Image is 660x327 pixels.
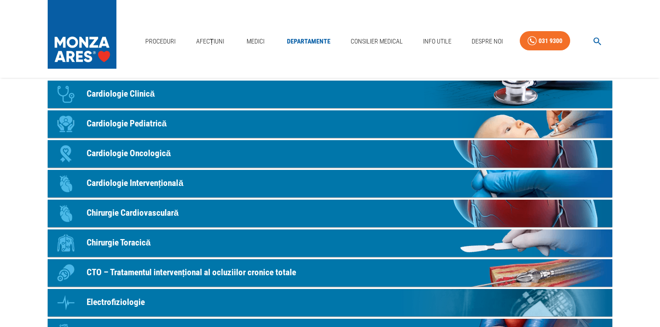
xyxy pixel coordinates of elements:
a: 031 9300 [520,31,570,51]
a: Despre Noi [468,32,506,51]
div: Icon [52,81,80,108]
div: Icon [52,229,80,257]
p: Cardiologie Clinică [87,87,155,101]
a: IconCardiologie Oncologică [48,140,612,168]
a: IconElectrofiziologie [48,289,612,316]
a: Consilier Medical [347,32,407,51]
p: Chirurgie Toracică [87,236,151,250]
div: Icon [52,170,80,197]
div: Icon [52,289,80,316]
a: IconChirurgie Cardiovasculară [48,200,612,227]
p: Cardiologie Oncologică [87,147,171,160]
p: Chirurgie Cardiovasculară [87,207,179,220]
div: Icon [52,259,80,287]
p: Cardiologie Intervențională [87,177,183,190]
div: Icon [52,140,80,168]
a: Medici [241,32,270,51]
div: 031 9300 [539,35,562,47]
a: IconChirurgie Toracică [48,229,612,257]
div: Icon [52,110,80,138]
p: Cardiologie Pediatrică [87,117,167,131]
a: Info Utile [419,32,455,51]
a: IconCardiologie Intervențională [48,170,612,197]
a: Afecțiuni [192,32,228,51]
div: Icon [52,200,80,227]
p: CTO – Tratamentul intervențional al ocluziilor cronice totale [87,266,296,279]
a: Departamente [283,32,334,51]
p: Electrofiziologie [87,296,145,309]
a: IconCTO – Tratamentul intervențional al ocluziilor cronice totale [48,259,612,287]
a: Proceduri [142,32,179,51]
a: IconCardiologie Clinică [48,81,612,108]
a: IconCardiologie Pediatrică [48,110,612,138]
